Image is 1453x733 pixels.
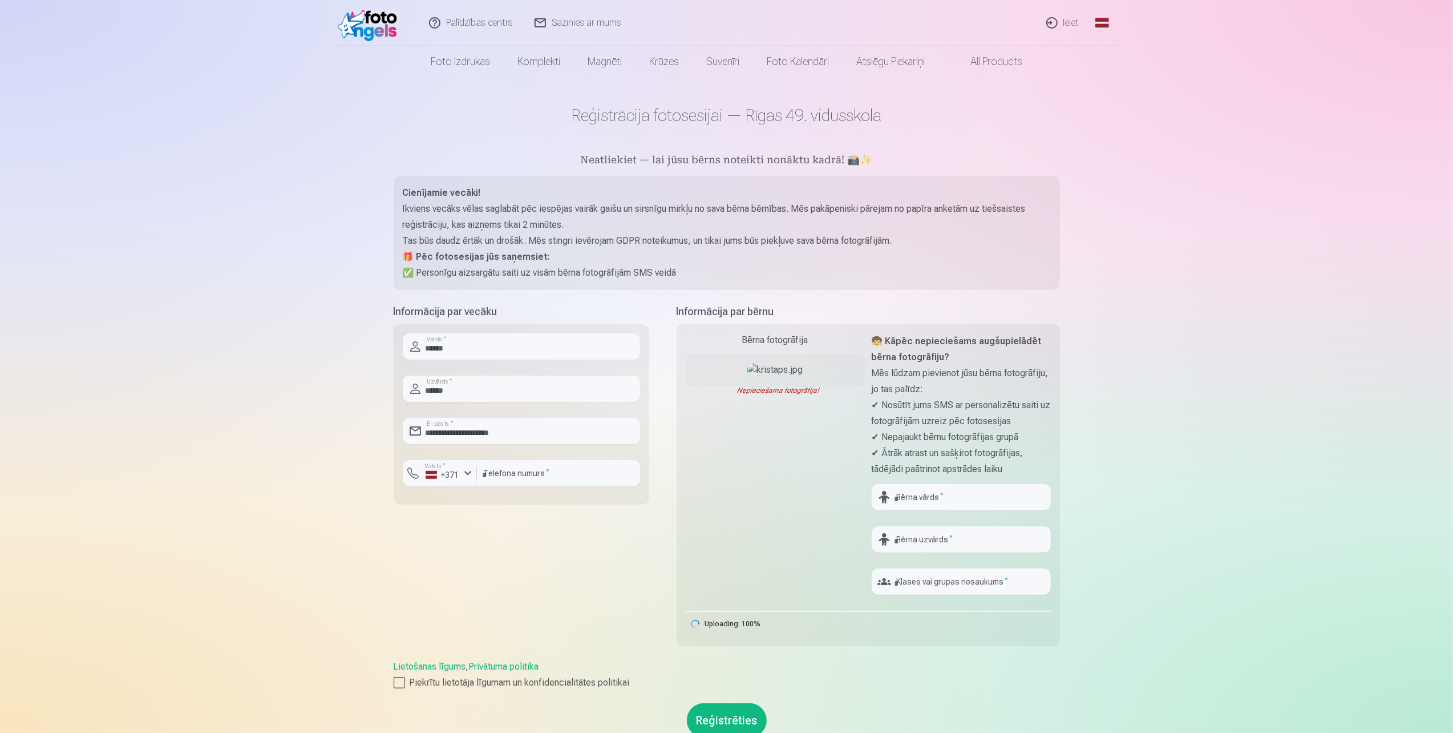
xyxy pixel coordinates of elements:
img: kristaps.jpg [747,363,803,377]
h1: Reģistrācija fotosesijai — Rīgas 49. vidusskola [394,105,1060,126]
a: All products [938,46,1036,78]
strong: 🧒 Kāpēc nepieciešams augšupielādēt bērna fotogrāfiju? [872,336,1042,363]
a: Foto kalendāri [753,46,843,78]
a: Atslēgu piekariņi [843,46,938,78]
img: /fa1 [338,5,403,41]
a: Privātuma politika [469,661,539,672]
div: Nepieciešama fotogrāfija! [686,386,865,395]
strong: Cienījamie vecāki! [403,187,481,198]
div: Bērna fotogrāfija [686,333,865,347]
a: Suvenīri [693,46,753,78]
p: Ikviens vecāks vēlas saglabāt pēc iespējas vairāk gaišu un sirsnīgu mirkļu no sava bērna bērnības... [403,201,1051,233]
a: Magnēti [574,46,636,78]
label: Valsts [421,462,449,470]
a: Foto izdrukas [417,46,504,78]
p: Mēs lūdzam pievienot jūsu bērna fotogrāfiju, jo tas palīdz: [872,365,1051,397]
h5: Informācija par vecāku [394,304,649,320]
p: ✔ Nepajaukt bērnu fotogrāfijas grupā [872,429,1051,445]
h5: Informācija par bērnu [677,304,1060,320]
p: ✔ Nosūtīt jums SMS ar personalizētu saiti uz fotogrāfijām uzreiz pēc fotosesijas [872,397,1051,429]
div: Uploading: 100% [705,621,761,627]
p: ✔ Ātrāk atrast un sašķirot fotogrāfijas, tādējādi paātrinot apstrādes laiku [872,445,1051,477]
a: Krūzes [636,46,693,78]
label: Piekrītu lietotāja līgumam un konfidencialitātes politikai [394,676,1060,690]
button: Valsts*+371 [403,460,477,486]
div: Uploading [686,611,763,637]
div: 100% [686,611,1051,612]
div: , [394,660,1060,690]
a: Lietošanas līgums [394,661,466,672]
h5: Neatliekiet — lai jūsu bērns noteikti nonāktu kadrā! 📸✨ [394,153,1060,169]
div: +371 [426,469,460,481]
strong: 🎁 Pēc fotosesijas jūs saņemsiet: [403,251,550,262]
p: Tas būs daudz ērtāk un drošāk. Mēs stingri ievērojam GDPR noteikumus, un tikai jums būs piekļuve ... [403,233,1051,249]
a: Komplekti [504,46,574,78]
p: ✅ Personīgu aizsargātu saiti uz visām bērna fotogrāfijām SMS veidā [403,265,1051,281]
